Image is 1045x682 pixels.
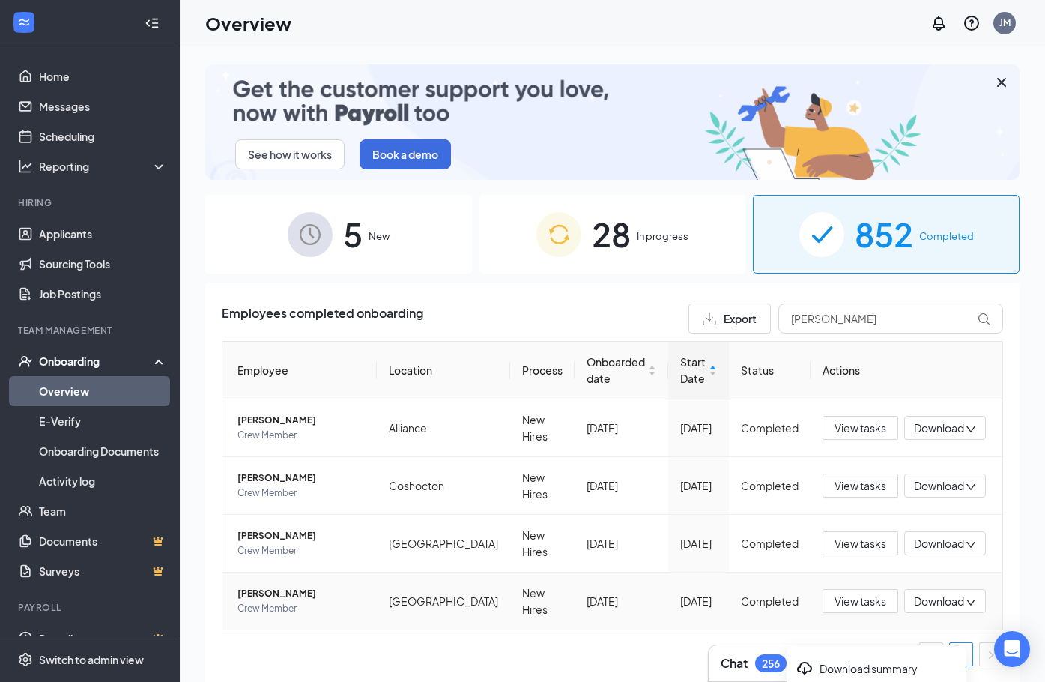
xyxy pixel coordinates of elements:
[39,436,167,466] a: Onboarding Documents
[993,73,1011,91] svg: Cross
[237,601,365,616] span: Crew Member
[205,64,1020,180] img: payroll-small.gif
[637,229,688,244] span: In progress
[39,376,167,406] a: Overview
[762,657,780,670] div: 256
[680,354,706,387] span: Start Date
[592,208,631,260] span: 28
[237,471,365,486] span: [PERSON_NAME]
[835,420,886,436] span: View tasks
[979,642,1003,666] li: Next Page
[237,586,365,601] span: [PERSON_NAME]
[914,420,964,436] span: Download
[39,121,167,151] a: Scheduling
[18,324,164,337] div: Team Management
[680,420,717,436] div: [DATE]
[39,159,168,174] div: Reporting
[39,496,167,526] a: Team
[39,91,167,121] a: Messages
[587,354,645,387] span: Onboarded date
[680,593,717,609] div: [DATE]
[145,16,160,31] svg: Collapse
[823,589,898,613] button: View tasks
[741,420,799,436] div: Completed
[914,536,964,552] span: Download
[237,528,365,543] span: [PERSON_NAME]
[39,556,167,586] a: SurveysCrown
[966,424,976,435] span: down
[680,535,717,552] div: [DATE]
[919,229,974,244] span: Completed
[811,342,1002,399] th: Actions
[39,354,154,369] div: Onboarding
[237,428,365,443] span: Crew Member
[966,597,976,608] span: down
[39,406,167,436] a: E-Verify
[688,304,771,334] button: Export
[39,249,167,279] a: Sourcing Tools
[979,642,1003,666] button: right
[18,652,33,667] svg: Settings
[796,660,814,678] svg: Download
[680,477,717,494] div: [DATE]
[377,457,510,515] td: Coshocton
[835,477,886,494] span: View tasks
[966,482,976,492] span: down
[39,466,167,496] a: Activity log
[729,342,811,399] th: Status
[914,594,964,609] span: Download
[39,526,167,556] a: DocumentsCrown
[222,304,423,334] span: Employees completed onboarding
[823,531,898,555] button: View tasks
[510,342,575,399] th: Process
[16,15,31,30] svg: WorkstreamLogo
[510,573,575,630] td: New Hires
[855,208,913,260] span: 852
[39,61,167,91] a: Home
[587,477,656,494] div: [DATE]
[724,313,757,324] span: Export
[18,196,164,209] div: Hiring
[377,515,510,573] td: [GEOGRAPHIC_DATA]
[778,304,1003,334] input: Search by Name, Job Posting, or Process
[741,593,799,609] div: Completed
[39,624,167,654] a: PayrollCrown
[235,139,345,169] button: See how it works
[796,660,957,678] div: Download summary
[575,342,668,399] th: Onboarded date
[510,515,575,573] td: New Hires
[999,16,1011,29] div: JM
[205,10,291,36] h1: Overview
[587,535,656,552] div: [DATE]
[587,593,656,609] div: [DATE]
[835,593,886,609] span: View tasks
[587,420,656,436] div: [DATE]
[930,14,948,32] svg: Notifications
[835,535,886,552] span: View tasks
[377,342,510,399] th: Location
[39,219,167,249] a: Applicants
[222,342,377,399] th: Employee
[966,540,976,550] span: down
[237,413,365,428] span: [PERSON_NAME]
[721,655,748,672] h3: Chat
[510,457,575,515] td: New Hires
[914,478,964,494] span: Download
[237,486,365,501] span: Crew Member
[39,652,144,667] div: Switch to admin view
[377,573,510,630] td: [GEOGRAPHIC_DATA]
[994,631,1030,667] div: Open Intercom Messenger
[369,229,390,244] span: New
[18,601,164,614] div: Payroll
[741,535,799,552] div: Completed
[343,208,363,260] span: 5
[510,399,575,457] td: New Hires
[823,416,898,440] button: View tasks
[823,474,898,498] button: View tasks
[987,651,996,660] span: right
[39,279,167,309] a: Job Postings
[360,139,451,169] button: Book a demo
[18,159,33,174] svg: Analysis
[377,399,510,457] td: Alliance
[741,477,799,494] div: Completed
